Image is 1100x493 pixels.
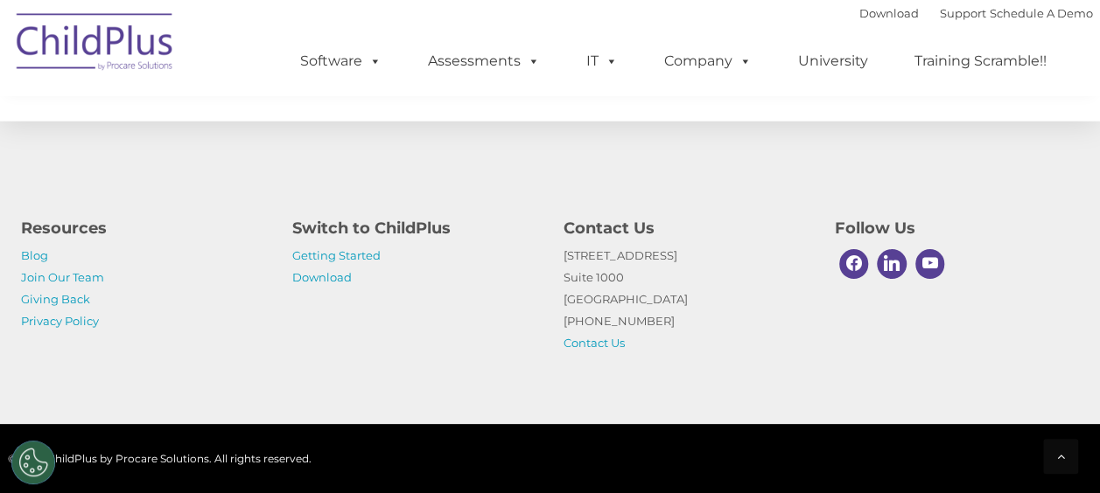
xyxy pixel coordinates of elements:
[243,187,318,200] span: Phone number
[292,248,381,262] a: Getting Started
[835,216,1080,240] h4: Follow Us
[8,452,312,465] span: © 2025 ChildPlus by Procare Solutions. All rights reserved.
[859,6,1093,20] font: |
[569,44,635,79] a: IT
[872,245,911,283] a: Linkedin
[940,6,986,20] a: Support
[835,245,873,283] a: Facebook
[292,270,352,284] a: Download
[11,441,55,484] button: Cookies Settings
[859,6,919,20] a: Download
[21,248,48,262] a: Blog
[911,245,949,283] a: Youtube
[410,44,557,79] a: Assessments
[564,245,809,354] p: [STREET_ADDRESS] Suite 1000 [GEOGRAPHIC_DATA] [PHONE_NUMBER]
[781,44,886,79] a: University
[292,216,537,240] h4: Switch to ChildPlus
[21,314,99,328] a: Privacy Policy
[564,336,625,350] a: Contact Us
[21,292,90,306] a: Giving Back
[897,44,1064,79] a: Training Scramble!!
[990,6,1093,20] a: Schedule A Demo
[21,270,104,284] a: Join Our Team
[8,1,183,88] img: ChildPlus by Procare Solutions
[283,44,399,79] a: Software
[21,216,266,240] h4: Resources
[647,44,769,79] a: Company
[564,216,809,240] h4: Contact Us
[243,115,297,128] span: Last name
